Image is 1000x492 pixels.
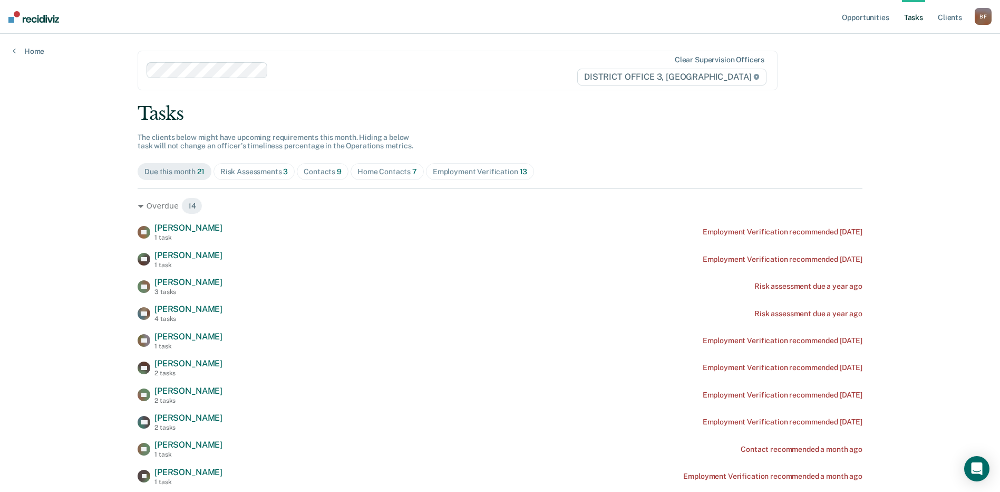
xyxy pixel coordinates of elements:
div: Tasks [138,103,862,125]
div: 2 tasks [154,397,222,404]
div: 2 tasks [154,424,222,431]
div: Contact recommended a month ago [741,445,862,454]
div: Overdue 14 [138,197,862,214]
span: DISTRICT OFFICE 3, [GEOGRAPHIC_DATA] [577,69,766,86]
span: 9 [337,167,342,176]
div: Risk Assessments [220,167,288,176]
div: Clear supervision officers [675,55,764,64]
span: The clients below might have upcoming requirements this month. Hiding a below task will not chang... [138,133,413,150]
div: 1 task [154,451,222,458]
div: 4 tasks [154,315,222,323]
span: [PERSON_NAME] [154,440,222,450]
span: [PERSON_NAME] [154,386,222,396]
span: 3 [283,167,288,176]
span: [PERSON_NAME] [154,277,222,287]
span: 7 [412,167,417,176]
div: Employment Verification recommended [DATE] [703,228,862,236]
span: [PERSON_NAME] [154,358,222,368]
span: 21 [197,167,205,176]
div: 1 task [154,261,222,269]
div: 2 tasks [154,370,222,377]
div: Risk assessment due a year ago [754,309,862,318]
div: Employment Verification recommended a month ago [683,472,862,481]
div: Employment Verification recommended [DATE] [703,255,862,264]
span: [PERSON_NAME] [154,413,222,423]
div: Risk assessment due a year ago [754,282,862,291]
span: [PERSON_NAME] [154,332,222,342]
a: Home [13,46,44,56]
div: B F [975,8,992,25]
span: [PERSON_NAME] [154,467,222,477]
button: BF [975,8,992,25]
div: Open Intercom Messenger [964,456,989,481]
div: 1 task [154,478,222,486]
span: 13 [520,167,528,176]
div: Employment Verification recommended [DATE] [703,363,862,372]
div: Employment Verification recommended [DATE] [703,336,862,345]
div: 1 task [154,343,222,350]
div: 3 tasks [154,288,222,296]
span: [PERSON_NAME] [154,223,222,233]
div: Contacts [304,167,342,176]
div: Employment Verification recommended [DATE] [703,418,862,427]
img: Recidiviz [8,11,59,23]
div: Employment Verification [433,167,527,176]
span: 14 [181,197,203,214]
div: Home Contacts [357,167,417,176]
div: 1 task [154,234,222,241]
div: Due this month [144,167,205,176]
span: [PERSON_NAME] [154,250,222,260]
span: [PERSON_NAME] [154,304,222,314]
div: Employment Verification recommended [DATE] [703,391,862,400]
